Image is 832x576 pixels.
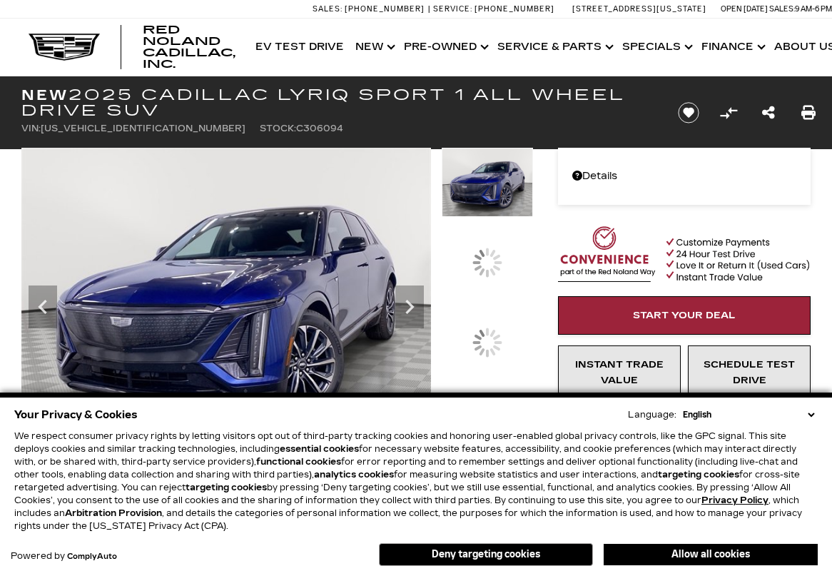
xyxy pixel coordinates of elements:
[572,166,796,186] a: Details
[41,123,245,133] span: [US_VEHICLE_IDENTIFICATION_NUMBER]
[21,86,69,103] strong: New
[718,102,739,123] button: Compare vehicle
[29,34,100,61] img: Cadillac Dark Logo with Cadillac White Text
[260,123,296,133] span: Stock:
[67,552,117,561] a: ComplyAuto
[558,296,811,335] a: Start Your Deal
[250,19,350,76] a: EV Test Drive
[398,19,492,76] a: Pre-Owned
[313,5,428,13] a: Sales: [PHONE_NUMBER]
[313,4,343,14] span: Sales:
[143,24,235,70] a: Red Noland Cadillac, Inc.
[769,4,795,14] span: Sales:
[350,19,398,76] a: New
[701,495,768,505] a: Privacy Policy
[628,410,676,419] div: Language:
[658,470,739,480] strong: targeting cookies
[442,148,534,217] img: New 2025 Opulent Blue Metallic Cadillac Sport 1 image 1
[604,544,818,565] button: Allow all cookies
[186,482,267,492] strong: targeting cookies
[21,123,41,133] span: VIN:
[345,4,425,14] span: [PHONE_NUMBER]
[801,103,816,123] a: Print this New 2025 Cadillac LYRIQ Sport 1 All Wheel Drive SUV
[617,19,696,76] a: Specials
[14,405,138,425] span: Your Privacy & Cookies
[21,148,431,455] img: New 2025 Opulent Blue Metallic Cadillac Sport 1 image 1
[379,543,593,566] button: Deny targeting cookies
[256,457,341,467] strong: functional cookies
[721,4,768,14] span: Open [DATE]
[14,430,818,532] p: We respect consumer privacy rights by letting visitors opt out of third-party tracking cookies an...
[673,101,704,124] button: Save vehicle
[143,23,235,71] span: Red Noland Cadillac, Inc.
[296,123,343,133] span: C306094
[795,4,832,14] span: 9 AM-6 PM
[433,4,472,14] span: Service:
[558,345,681,400] a: Instant Trade Value
[575,359,664,386] span: Instant Trade Value
[280,444,359,454] strong: essential cookies
[704,359,795,386] span: Schedule Test Drive
[475,4,554,14] span: [PHONE_NUMBER]
[696,19,768,76] a: Finance
[679,408,818,421] select: Language Select
[65,508,162,518] strong: Arbitration Provision
[572,4,706,14] a: [STREET_ADDRESS][US_STATE]
[762,103,775,123] a: Share this New 2025 Cadillac LYRIQ Sport 1 All Wheel Drive SUV
[11,552,117,561] div: Powered by
[428,5,558,13] a: Service: [PHONE_NUMBER]
[633,310,736,321] span: Start Your Deal
[314,470,394,480] strong: analytics cookies
[492,19,617,76] a: Service & Parts
[21,87,655,118] h1: 2025 Cadillac LYRIQ Sport 1 All Wheel Drive SUV
[688,345,811,400] a: Schedule Test Drive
